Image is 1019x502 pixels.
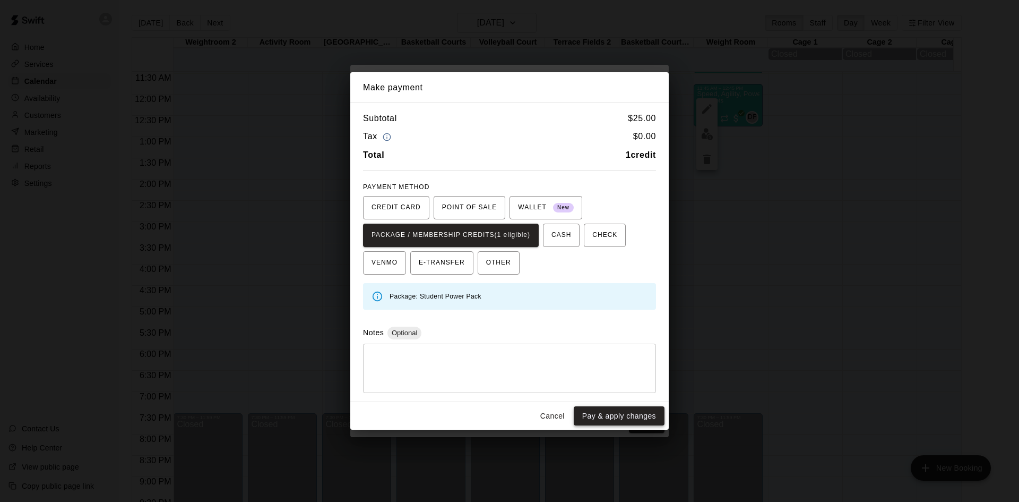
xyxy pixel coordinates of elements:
button: CHECK [584,224,626,247]
h6: Tax [363,130,394,144]
h2: Make payment [350,72,669,103]
span: CASH [551,227,571,244]
span: New [553,201,574,215]
button: WALLET New [509,196,582,219]
span: VENMO [372,254,398,271]
span: Optional [387,329,421,337]
button: E-TRANSFER [410,251,473,275]
h6: $ 0.00 [633,130,656,144]
span: E-TRANSFER [419,254,465,271]
button: Cancel [536,406,569,426]
b: Total [363,150,384,159]
span: WALLET [518,199,574,216]
span: PAYMENT METHOD [363,183,429,191]
span: PACKAGE / MEMBERSHIP CREDITS (1 eligible) [372,227,530,244]
button: VENMO [363,251,406,275]
span: CREDIT CARD [372,199,421,216]
span: CHECK [592,227,617,244]
span: Package: Student Power Pack [390,293,481,300]
button: POINT OF SALE [434,196,505,219]
h6: $ 25.00 [628,112,656,125]
button: CREDIT CARD [363,196,429,219]
b: 1 credit [626,150,656,159]
span: OTHER [486,254,511,271]
label: Notes [363,328,384,337]
h6: Subtotal [363,112,397,125]
button: PACKAGE / MEMBERSHIP CREDITS(1 eligible) [363,224,539,247]
span: POINT OF SALE [442,199,497,216]
button: Pay & apply changes [574,406,664,426]
button: CASH [543,224,580,247]
button: OTHER [478,251,520,275]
